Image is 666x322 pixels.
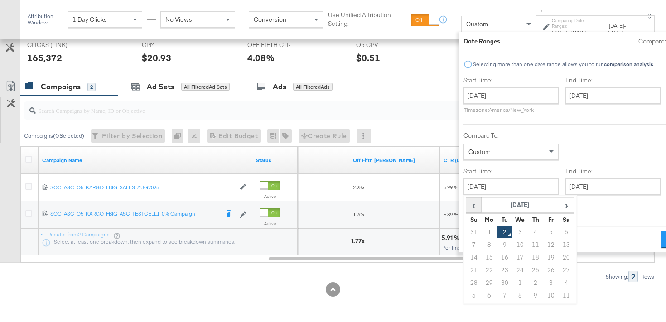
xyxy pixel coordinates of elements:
td: 5 [466,289,481,302]
div: 0 [172,129,188,143]
div: SOC_ASC_O5_KARGO_FBIG_SALES_AUG2025 [50,184,235,191]
span: CLICKS (LINK) [27,41,95,49]
div: $20.93 [142,51,171,64]
td: 10 [543,289,559,302]
div: 4.08% [247,51,275,64]
div: Ad Sets [147,82,174,92]
th: Tu [497,213,512,226]
div: Ads [273,82,286,92]
th: Sa [559,213,574,226]
td: 30 [497,276,512,289]
label: Start Time: [463,167,559,176]
input: Search Campaigns by Name, ID or Objective [36,98,598,115]
div: All Filtered Ad Sets [181,83,230,91]
span: 1.70x [353,211,365,218]
span: [DATE] [608,29,623,36]
td: 4 [559,276,574,289]
td: 21 [466,264,481,276]
div: Showing: [605,274,628,280]
label: Use Unified Attribution Setting: [328,11,407,28]
th: [DATE] [481,197,559,213]
label: End Time: [565,167,664,176]
div: 1.77x [351,237,367,245]
div: Attribution Window: [27,13,63,26]
td: 10 [512,238,528,251]
td: 13 [559,238,574,251]
td: 8 [481,238,497,251]
td: 18 [528,251,543,264]
td: 8 [512,289,528,302]
div: Selecting more than one date range allows you to run . [473,61,655,67]
td: 28 [466,276,481,289]
label: Active [260,193,280,199]
td: 23 [497,264,512,276]
td: 22 [481,264,497,276]
span: [DATE] [571,29,586,36]
strong: vs [600,29,608,36]
label: Compare: [638,37,666,46]
div: Campaigns [41,82,81,92]
td: 11 [528,238,543,251]
span: CPM [142,41,210,49]
td: 3 [512,226,528,238]
div: 2 [628,271,638,282]
a: Shows the current state of your Ad Campaign. [256,157,294,164]
th: Mo [481,213,497,226]
td: 15 [481,251,497,264]
a: 9/20 Update [353,157,436,164]
td: 12 [543,238,559,251]
span: › [560,198,574,212]
td: 16 [497,251,512,264]
td: 9 [528,289,543,302]
td: 5 [543,226,559,238]
strong: comparison analysis [604,61,653,67]
th: Th [528,213,543,226]
span: [DATE] [609,22,624,29]
div: 2 [87,83,96,91]
td: 6 [481,289,497,302]
span: ↑ [537,10,545,13]
span: O5 CPV [356,41,424,49]
span: No Views [165,15,192,24]
div: - [552,29,600,36]
td: 17 [512,251,528,264]
span: ‹ [467,198,481,212]
td: 14 [466,251,481,264]
p: Timezone: America/New_York [463,106,559,113]
span: 2.28x [353,184,365,191]
span: Custom [466,20,488,28]
span: 5.89 % [444,211,458,218]
div: Rows [641,274,655,280]
td: 6 [559,226,574,238]
a: The number of clicks received on a link in your ad divided by the number of impressions. [444,157,482,164]
th: We [512,213,528,226]
td: 27 [559,264,574,276]
div: SOC_ASC_O5_KARGO_FBIG_ASC_TESTCELL1_0% Campaign [50,210,219,217]
td: 1 [512,276,528,289]
td: 20 [559,251,574,264]
span: OFF FIFTH CTR [247,41,315,49]
td: 2 [497,226,512,238]
td: 25 [528,264,543,276]
div: Date Ranges [463,37,500,46]
td: 19 [543,251,559,264]
td: 9 [497,238,512,251]
span: [DATE] [552,29,567,36]
td: 7 [497,289,512,302]
label: End Time: [565,76,664,85]
div: 165,372 [27,51,62,64]
span: 1 Day Clicks [72,15,107,24]
span: Custom [468,148,491,156]
td: 1 [481,226,497,238]
td: 3 [543,276,559,289]
label: Start Time: [463,76,559,85]
span: 5.99 % [444,184,458,191]
td: 7 [466,238,481,251]
td: 2 [528,276,543,289]
a: The average cost for each link click you've received from your ad. [262,157,346,164]
label: Active [260,221,280,226]
div: Campaigns ( 0 Selected) [24,132,84,140]
td: 4 [528,226,543,238]
div: All Filtered Ads [293,83,333,91]
th: Fr [543,213,559,226]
